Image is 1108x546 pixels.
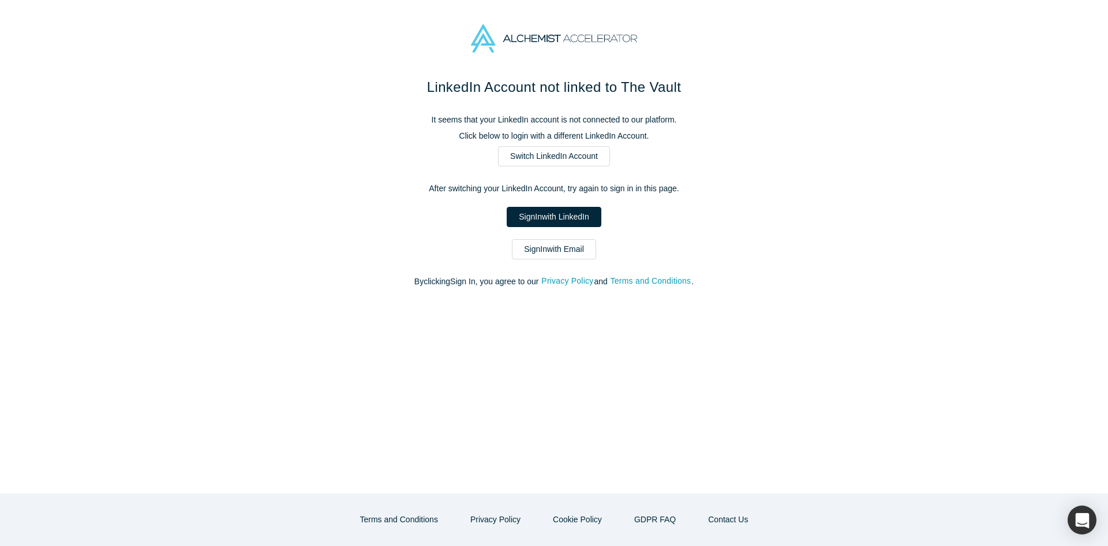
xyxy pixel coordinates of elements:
[458,510,533,530] button: Privacy Policy
[312,77,796,98] h1: LinkedIn Account not linked to The Vault
[622,510,688,530] a: GDPR FAQ
[507,207,601,227] a: SignInwith LinkedIn
[312,130,796,142] p: Click below to login with a different LinkedIn Account.
[541,510,614,530] button: Cookie Policy
[610,274,692,288] button: Terms and Conditions
[512,239,596,259] a: SignInwith Email
[348,510,450,530] button: Terms and Conditions
[541,274,594,288] button: Privacy Policy
[312,276,796,288] p: By clicking Sign In , you agree to our and .
[498,146,610,166] a: Switch LinkedIn Account
[696,510,760,530] button: Contact Us
[312,114,796,126] p: It seems that your LinkedIn account is not connected to our platform.
[312,183,796,195] p: After switching your LinkedIn Account, try again to sign in in this page.
[471,24,637,53] img: Alchemist Accelerator Logo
